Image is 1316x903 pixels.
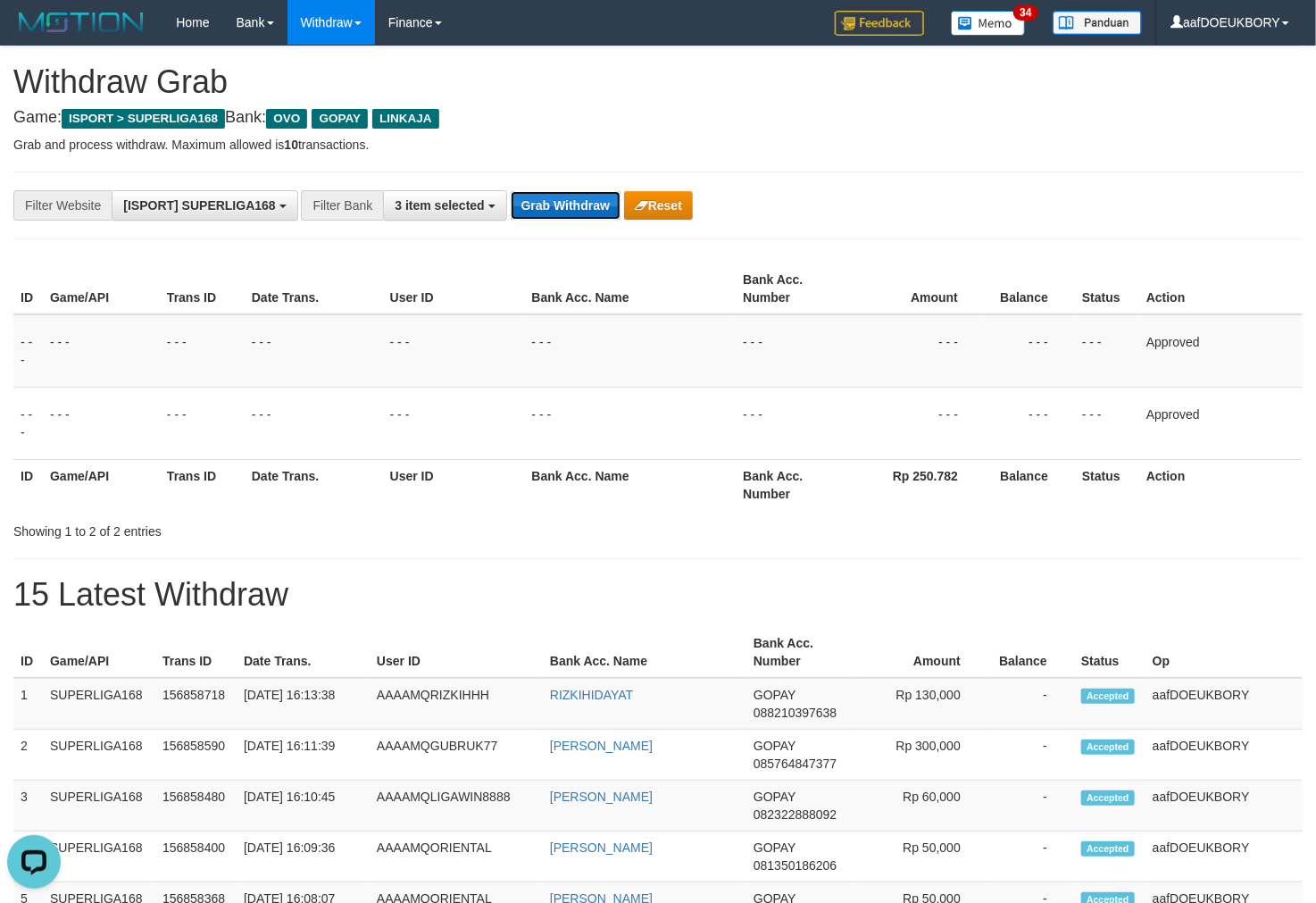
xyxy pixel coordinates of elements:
td: - - - [736,387,849,459]
td: Rp 130,000 [857,678,987,730]
td: 3 [13,781,43,832]
td: 156858400 [155,832,237,882]
span: Copy 082322888092 to clipboard [754,807,837,822]
a: RIZKIHIDAYAT [550,688,633,702]
td: AAAAMQRIZKIHHH [370,678,543,730]
td: - - - [1075,314,1139,388]
span: Copy 081350186206 to clipboard [754,858,837,873]
span: Accepted [1081,740,1135,755]
span: ISPORT > SUPERLIGA168 [62,109,225,129]
strong: 10 [284,138,298,152]
td: aafDOEUKBORY [1145,730,1303,781]
th: Game/API [43,627,155,678]
td: - - - [245,314,383,388]
th: Action [1139,263,1303,314]
h1: Withdraw Grab [13,64,1303,100]
td: - [987,678,1074,730]
td: - [987,781,1074,832]
td: [DATE] 16:09:36 [237,832,370,882]
span: 34 [1013,4,1037,21]
td: Rp 300,000 [857,730,987,781]
a: [PERSON_NAME] [550,840,653,855]
th: Amount [857,627,987,678]
th: Balance [987,627,1074,678]
th: Date Trans. [245,263,383,314]
img: Feedback.jpg [835,11,924,36]
th: Trans ID [155,627,237,678]
h4: Game: Bank: [13,109,1303,127]
td: AAAAMQGUBRUK77 [370,730,543,781]
button: Open LiveChat chat widget [7,7,61,61]
a: [PERSON_NAME] [550,739,653,753]
td: - - - [160,314,245,388]
td: SUPERLIGA168 [43,832,155,882]
td: Approved [1139,314,1303,388]
td: - [987,730,1074,781]
td: 156858590 [155,730,237,781]
td: - - - [160,387,245,459]
td: aafDOEUKBORY [1145,832,1303,882]
th: Bank Acc. Number [736,459,849,510]
span: GOPAY [754,739,795,753]
span: GOPAY [754,688,795,702]
span: OVO [266,109,307,129]
td: - - - [736,314,849,388]
td: SUPERLIGA168 [43,730,155,781]
span: LINKAJA [372,109,439,129]
td: - - - [525,314,737,388]
th: Action [1139,459,1303,510]
td: - - - [525,387,737,459]
td: [DATE] 16:11:39 [237,730,370,781]
td: SUPERLIGA168 [43,678,155,730]
span: 3 item selected [395,198,484,213]
td: 156858718 [155,678,237,730]
td: aafDOEUKBORY [1145,781,1303,832]
td: - - - [13,387,43,459]
span: GOPAY [312,109,368,129]
div: Filter Website [13,190,112,221]
td: aafDOEUKBORY [1145,678,1303,730]
td: - - - [383,387,525,459]
th: User ID [383,459,525,510]
th: Balance [985,459,1075,510]
th: Game/API [43,263,160,314]
button: 3 item selected [383,190,506,221]
div: Showing 1 to 2 of 2 entries [13,515,535,540]
th: Trans ID [160,263,245,314]
td: - - - [985,314,1075,388]
td: Approved [1139,387,1303,459]
span: [ISPORT] SUPERLIGA168 [123,198,275,213]
td: 1 [13,678,43,730]
td: Rp 60,000 [857,781,987,832]
button: Grab Withdraw [511,191,621,220]
span: GOPAY [754,790,795,804]
th: Bank Acc. Name [525,263,737,314]
th: User ID [370,627,543,678]
td: 2 [13,730,43,781]
th: Bank Acc. Name [543,627,746,678]
th: Status [1075,459,1139,510]
th: Game/API [43,459,160,510]
th: Trans ID [160,459,245,510]
img: Button%20Memo.svg [951,11,1026,36]
td: AAAAMQLIGAWIN8888 [370,781,543,832]
span: Copy 088210397638 to clipboard [754,706,837,720]
td: [DATE] 16:13:38 [237,678,370,730]
a: [PERSON_NAME] [550,790,653,804]
button: Reset [624,191,693,220]
span: Accepted [1081,790,1135,806]
th: Date Trans. [237,627,370,678]
td: - - - [985,387,1075,459]
td: SUPERLIGA168 [43,781,155,832]
th: Status [1074,627,1145,678]
td: - - - [1075,387,1139,459]
th: Amount [849,263,985,314]
img: panduan.png [1053,11,1142,35]
td: [DATE] 16:10:45 [237,781,370,832]
th: Bank Acc. Number [746,627,857,678]
p: Grab and process withdraw. Maximum allowed is transactions. [13,136,1303,154]
th: Balance [985,263,1075,314]
img: MOTION_logo.png [13,9,149,36]
button: [ISPORT] SUPERLIGA168 [112,190,297,221]
td: - - - [849,387,985,459]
